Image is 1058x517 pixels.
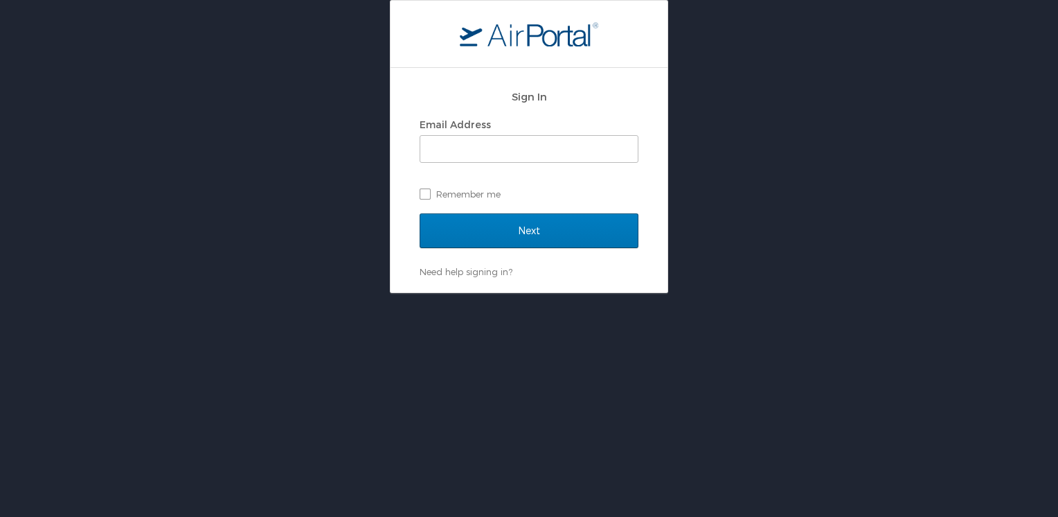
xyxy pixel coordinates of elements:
label: Email Address [420,119,491,130]
a: Need help signing in? [420,266,512,277]
label: Remember me [420,184,638,204]
h2: Sign In [420,89,638,105]
img: logo [460,21,598,46]
input: Next [420,213,638,248]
